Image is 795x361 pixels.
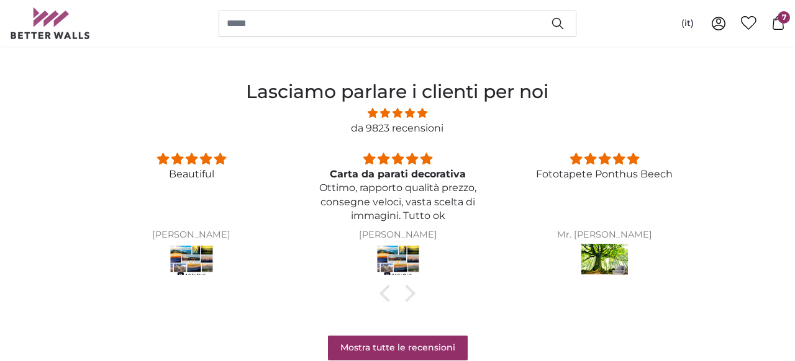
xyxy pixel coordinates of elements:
[328,336,468,360] a: Mostra tutte le recensioni
[310,181,486,223] p: Ottimo, rapporto qualità prezzo, consegne veloci, vasta scelta di immagini. Tutto ok
[516,230,693,240] div: Mr. [PERSON_NAME]
[10,7,91,39] img: Betterwalls
[310,151,486,167] div: 5 stars
[168,244,215,279] img: Stockfoto
[778,11,790,24] span: 7
[671,12,704,35] button: (it)
[103,151,279,167] div: 5 stars
[88,78,707,105] h2: Lasciamo parlare i clienti per noi
[103,230,279,240] div: [PERSON_NAME]
[516,167,693,181] p: Fototapete Ponthus Beech
[581,244,628,279] img: Fototapete Ponthus Beech
[310,230,486,240] div: [PERSON_NAME]
[310,167,486,181] div: Carta da parati decorativa
[88,105,707,121] span: 4.81 stars
[103,167,279,181] p: Beautiful
[351,122,443,134] a: da 9823 recensioni
[375,244,422,279] img: Stockfoto
[516,151,693,167] div: 5 stars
